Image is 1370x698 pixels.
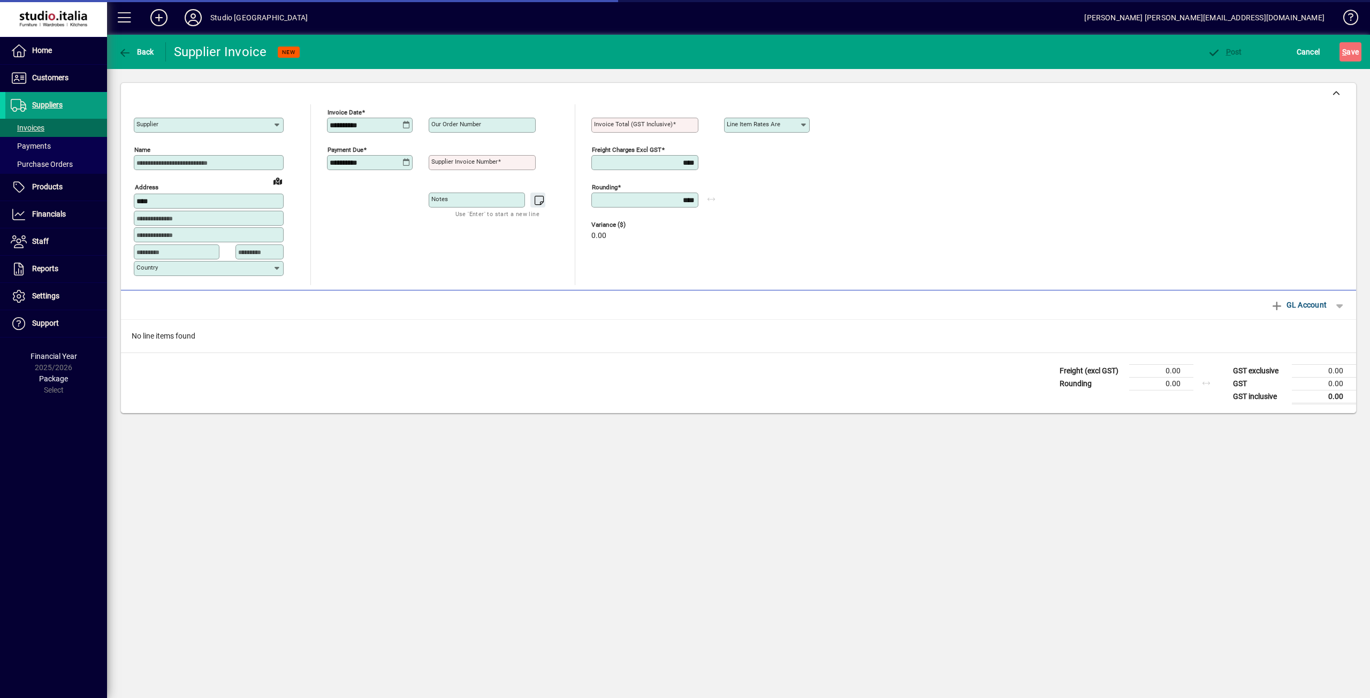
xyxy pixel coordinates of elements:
[5,137,107,155] a: Payments
[142,8,176,27] button: Add
[431,195,448,203] mat-label: Notes
[5,201,107,228] a: Financials
[592,146,661,154] mat-label: Freight charges excl GST
[328,109,362,116] mat-label: Invoice date
[32,264,58,273] span: Reports
[1084,9,1325,26] div: [PERSON_NAME] [PERSON_NAME][EMAIL_ADDRESS][DOMAIN_NAME]
[1054,364,1129,377] td: Freight (excl GST)
[1228,390,1292,403] td: GST inclusive
[282,49,295,56] span: NEW
[1129,377,1193,390] td: 0.00
[5,283,107,310] a: Settings
[1205,42,1245,62] button: Post
[1297,43,1320,60] span: Cancel
[32,73,68,82] span: Customers
[5,37,107,64] a: Home
[1228,364,1292,377] td: GST exclusive
[11,142,51,150] span: Payments
[1292,364,1356,377] td: 0.00
[1054,377,1129,390] td: Rounding
[136,264,158,271] mat-label: Country
[1265,295,1332,315] button: GL Account
[39,374,68,383] span: Package
[5,310,107,337] a: Support
[592,183,618,191] mat-label: Rounding
[32,210,66,218] span: Financials
[121,320,1356,352] div: No line items found
[1207,48,1242,56] span: ost
[32,46,52,55] span: Home
[1335,2,1357,37] a: Knowledge Base
[1270,296,1327,313] span: GL Account
[328,146,363,154] mat-label: Payment due
[1226,48,1231,56] span: P
[1339,42,1361,62] button: Save
[118,48,154,56] span: Back
[5,256,107,282] a: Reports
[1342,43,1359,60] span: ave
[32,101,63,109] span: Suppliers
[5,228,107,255] a: Staff
[431,120,481,128] mat-label: Our order number
[210,9,308,26] div: Studio [GEOGRAPHIC_DATA]
[5,65,107,91] a: Customers
[32,292,59,300] span: Settings
[1129,364,1193,377] td: 0.00
[591,232,606,240] span: 0.00
[727,120,780,128] mat-label: Line item rates are
[5,174,107,201] a: Products
[32,182,63,191] span: Products
[591,221,656,228] span: Variance ($)
[594,120,673,128] mat-label: Invoice Total (GST inclusive)
[116,42,157,62] button: Back
[1292,390,1356,403] td: 0.00
[174,43,267,60] div: Supplier Invoice
[176,8,210,27] button: Profile
[1342,48,1346,56] span: S
[1228,377,1292,390] td: GST
[5,119,107,137] a: Invoices
[1294,42,1323,62] button: Cancel
[11,124,44,132] span: Invoices
[11,160,73,168] span: Purchase Orders
[136,120,158,128] mat-label: Supplier
[31,352,77,360] span: Financial Year
[32,237,49,246] span: Staff
[5,155,107,173] a: Purchase Orders
[107,42,166,62] app-page-header-button: Back
[1292,377,1356,390] td: 0.00
[134,146,150,154] mat-label: Name
[32,319,59,327] span: Support
[431,158,498,165] mat-label: Supplier invoice number
[455,208,539,220] mat-hint: Use 'Enter' to start a new line
[269,172,286,189] a: View on map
